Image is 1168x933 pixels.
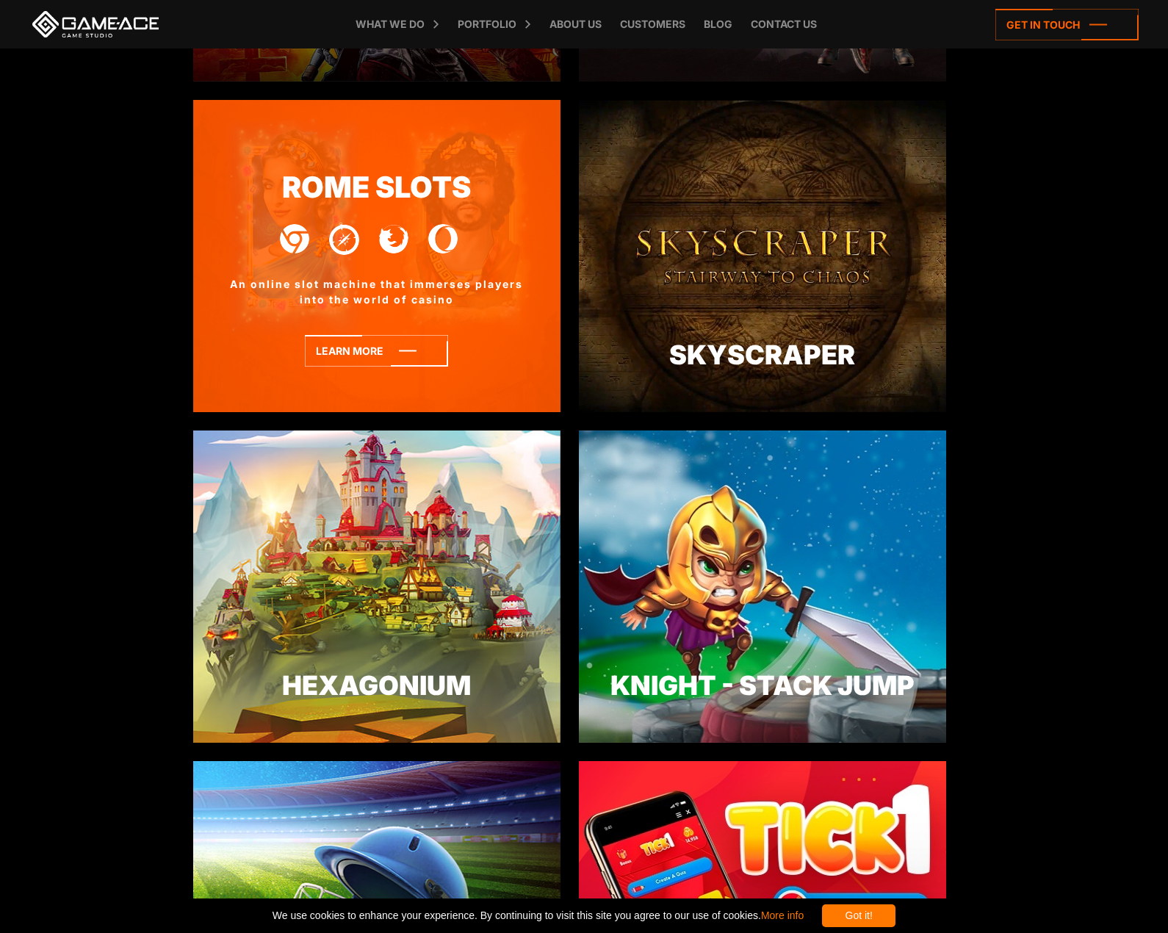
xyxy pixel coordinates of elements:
img: Art - Animation [193,431,560,743]
img: Firefox [379,225,408,253]
a: More info [761,909,804,921]
div: Got it! [822,904,895,927]
a: Get in touch [995,9,1139,40]
div: An online slot machine that immerses players into the world of casino [193,276,560,307]
img: Skyscraper game preview img [579,100,946,412]
img: Chrome [280,224,309,253]
span: We use cookies to enhance your experience. By continuing to visit this site you agree to our use ... [273,904,804,927]
div: Skyscraper [579,335,946,375]
div: Knight - Stack Jump [579,666,946,705]
a: Rome Slots [193,166,560,209]
img: jump [579,431,946,743]
img: Opera [428,224,458,253]
div: Hexagonium [193,666,560,705]
a: Learn more [305,335,448,367]
img: Safari [329,223,359,255]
